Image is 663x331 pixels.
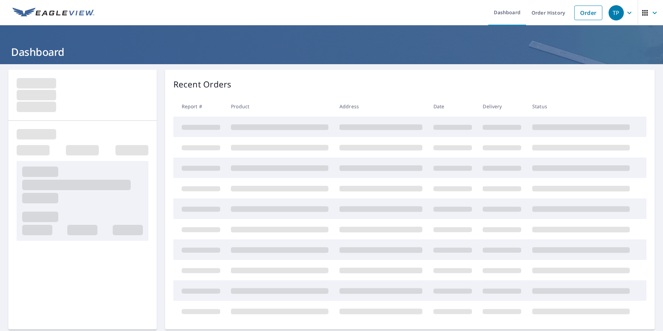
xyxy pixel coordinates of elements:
p: Recent Orders [173,78,232,91]
th: Report # [173,96,226,117]
th: Status [527,96,635,117]
a: Order [574,6,602,20]
th: Product [225,96,334,117]
th: Date [428,96,477,117]
th: Delivery [477,96,527,117]
div: TP [609,5,624,20]
h1: Dashboard [8,45,655,59]
img: EV Logo [12,8,94,18]
th: Address [334,96,428,117]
